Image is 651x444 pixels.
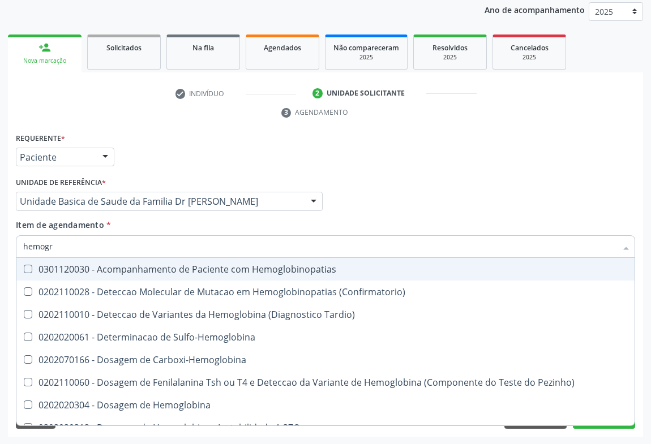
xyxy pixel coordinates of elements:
div: 0202020304 - Dosagem de Hemoglobina [23,400,628,409]
div: 2025 [501,53,558,62]
span: Na fila [192,43,214,53]
span: Não compareceram [333,43,399,53]
p: Ano de acompanhamento [485,2,585,16]
span: Cancelados [511,43,549,53]
div: 2025 [422,53,478,62]
span: Paciente [20,152,91,163]
span: Resolvidos [432,43,468,53]
span: Unidade Basica de Saude da Familia Dr [PERSON_NAME] [20,196,299,207]
div: 2025 [333,53,399,62]
div: 0202110010 - Deteccao de Variantes da Hemoglobina (Diagnostico Tardio) [23,310,628,319]
input: Buscar por procedimentos [23,235,616,258]
div: 0202110060 - Dosagem de Fenilalanina Tsh ou T4 e Deteccao da Variante de Hemoglobina (Componente ... [23,378,628,387]
span: Solicitados [106,43,142,53]
label: Unidade de referência [16,174,106,192]
div: Nova marcação [16,57,74,65]
span: Item de agendamento [16,219,104,230]
div: Unidade solicitante [327,88,405,98]
div: 0301120030 - Acompanhamento de Paciente com Hemoglobinopatias [23,265,628,274]
span: Agendados [264,43,301,53]
label: Requerente [16,130,65,148]
div: 0202020312 - Dosagem de Hemoglobina - Instabilidade A 37Oc [23,423,628,432]
div: 0202020061 - Determinacao de Sulfo-Hemoglobina [23,333,628,342]
div: 0202110028 - Deteccao Molecular de Mutacao em Hemoglobinopatias (Confirmatorio) [23,287,628,296]
div: 0202070166 - Dosagem de Carboxi-Hemoglobina [23,355,628,364]
div: 2 [312,88,323,98]
div: person_add [38,41,51,54]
